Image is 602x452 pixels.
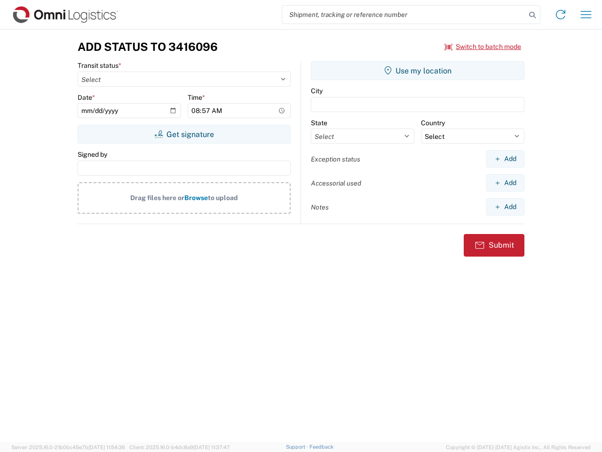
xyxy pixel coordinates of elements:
[282,6,526,24] input: Shipment, tracking or reference number
[486,150,524,168] button: Add
[78,40,218,54] h3: Add Status to 3416096
[184,194,208,202] span: Browse
[130,194,184,202] span: Drag files here or
[311,61,524,80] button: Use my location
[309,444,333,450] a: Feedback
[88,444,125,450] span: [DATE] 11:54:36
[78,150,107,159] label: Signed by
[286,444,309,450] a: Support
[129,444,230,450] span: Client: 2025.16.0-b4dc8a9
[444,39,521,55] button: Switch to batch mode
[311,87,323,95] label: City
[193,444,230,450] span: [DATE] 11:37:47
[311,179,361,187] label: Accessorial used
[311,155,360,163] label: Exception status
[78,93,95,102] label: Date
[188,93,205,102] label: Time
[446,443,591,452] span: Copyright © [DATE]-[DATE] Agistix Inc., All Rights Reserved
[464,234,524,257] button: Submit
[486,198,524,216] button: Add
[421,119,445,127] label: Country
[486,174,524,192] button: Add
[78,61,121,70] label: Transit status
[311,203,329,211] label: Notes
[78,125,291,144] button: Get signature
[208,194,238,202] span: to upload
[11,444,125,450] span: Server: 2025.16.0-21b0bc45e7b
[311,119,327,127] label: State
